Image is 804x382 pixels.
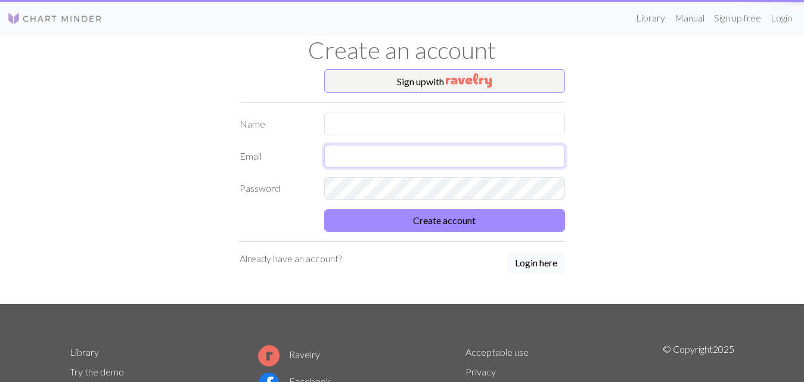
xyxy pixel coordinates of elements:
[709,6,766,30] a: Sign up free
[446,73,492,88] img: Ravelry
[232,177,318,200] label: Password
[766,6,797,30] a: Login
[465,366,496,377] a: Privacy
[240,251,342,266] p: Already have an account?
[258,349,320,360] a: Ravelry
[631,6,670,30] a: Library
[507,251,565,275] a: Login here
[232,113,318,135] label: Name
[63,36,742,64] h1: Create an account
[7,11,103,26] img: Logo
[465,346,529,358] a: Acceptable use
[507,251,565,274] button: Login here
[324,69,565,93] button: Sign upwith
[232,145,318,167] label: Email
[70,346,99,358] a: Library
[258,345,280,367] img: Ravelry logo
[670,6,709,30] a: Manual
[70,366,124,377] a: Try the demo
[324,209,565,232] button: Create account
